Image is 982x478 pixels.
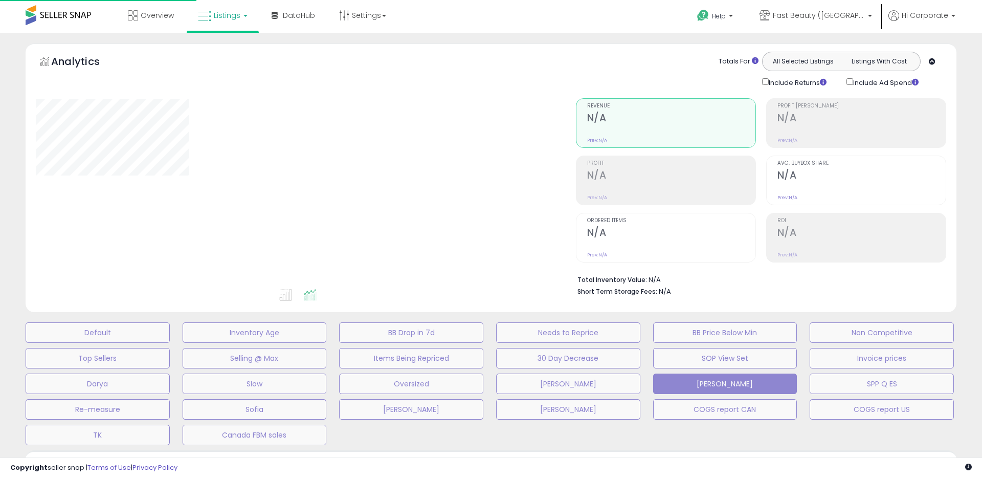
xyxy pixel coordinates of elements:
button: COGS report US [810,399,954,420]
button: Oversized [339,374,483,394]
button: SOP View Set [653,348,797,368]
small: Prev: N/A [777,194,797,201]
h2: N/A [587,112,755,126]
button: TK [26,425,170,445]
button: [PERSON_NAME] [339,399,483,420]
span: N/A [659,287,671,296]
strong: Copyright [10,463,48,472]
small: Prev: N/A [777,137,797,143]
button: Canada FBM sales [183,425,327,445]
small: Prev: N/A [777,252,797,258]
a: Hi Corporate [888,10,955,33]
button: [PERSON_NAME] [496,374,640,394]
span: Profit [PERSON_NAME] [777,103,946,109]
small: Prev: N/A [587,252,607,258]
button: [PERSON_NAME] [653,374,797,394]
button: 30 Day Decrease [496,348,640,368]
button: Re-measure [26,399,170,420]
button: Selling @ Max [183,348,327,368]
span: Help [712,12,726,20]
button: Slow [183,374,327,394]
i: Get Help [697,9,709,22]
span: Revenue [587,103,755,109]
span: DataHub [283,10,315,20]
span: Listings [214,10,240,20]
span: Profit [587,161,755,166]
button: SPP Q ES [810,374,954,394]
button: Items Being Repriced [339,348,483,368]
button: Darya [26,374,170,394]
small: Prev: N/A [587,194,607,201]
div: Include Returns [754,76,839,88]
button: Non Competitive [810,322,954,343]
div: Include Ad Spend [839,76,935,88]
h2: N/A [777,112,946,126]
b: Total Inventory Value: [577,275,647,284]
span: Ordered Items [587,218,755,224]
button: COGS report CAN [653,399,797,420]
button: BB Drop in 7d [339,322,483,343]
a: Help [689,2,743,33]
h2: N/A [777,169,946,183]
div: seller snap | | [10,463,177,473]
button: Inventory Age [183,322,327,343]
h2: N/A [777,227,946,241]
button: BB Price Below Min [653,322,797,343]
button: Listings With Cost [841,55,917,68]
h5: Analytics [51,54,120,71]
div: Totals For [719,57,758,67]
span: ROI [777,218,946,224]
b: Short Term Storage Fees: [577,287,657,296]
button: Default [26,322,170,343]
button: [PERSON_NAME] [496,399,640,420]
h2: N/A [587,169,755,183]
li: N/A [577,273,939,285]
h2: N/A [587,227,755,241]
span: Avg. Buybox Share [777,161,946,166]
span: Hi Corporate [902,10,948,20]
button: Invoice prices [810,348,954,368]
button: Top Sellers [26,348,170,368]
small: Prev: N/A [587,137,607,143]
button: Needs to Reprice [496,322,640,343]
button: Sofia [183,399,327,420]
button: All Selected Listings [765,55,841,68]
span: Fast Beauty ([GEOGRAPHIC_DATA]) [773,10,865,20]
span: Overview [141,10,174,20]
